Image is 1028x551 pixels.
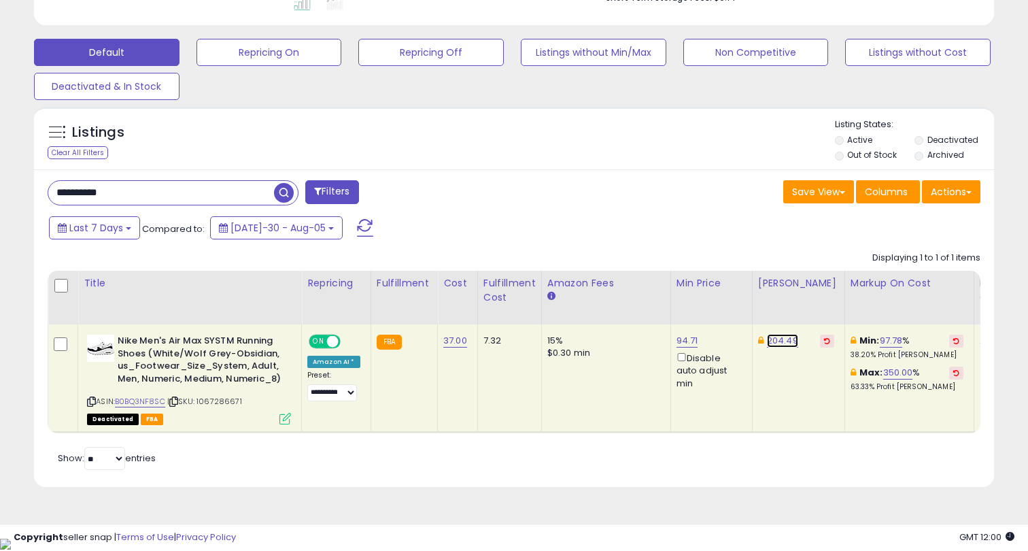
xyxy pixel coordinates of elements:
[851,276,968,290] div: Markup on Cost
[305,180,358,204] button: Filters
[547,276,665,290] div: Amazon Fees
[142,222,205,235] span: Compared to:
[377,276,432,290] div: Fulfillment
[87,414,139,425] span: All listings that are unavailable for purchase on Amazon for any reason other than out-of-stock
[69,221,123,235] span: Last 7 Days
[856,180,920,203] button: Columns
[767,334,798,348] a: 204.49
[72,123,124,142] h5: Listings
[307,371,360,401] div: Preset:
[14,531,236,544] div: seller snap | |
[167,396,242,407] span: | SKU: 1067286671
[115,396,165,407] a: B0BQ3NF8SC
[521,39,666,66] button: Listings without Min/Max
[835,118,995,131] p: Listing States:
[483,335,531,347] div: 7.32
[865,185,908,199] span: Columns
[844,271,974,324] th: The percentage added to the cost of goods (COGS) that forms the calculator for Min & Max prices.
[676,334,698,348] a: 94.71
[307,276,365,290] div: Repricing
[34,39,179,66] button: Default
[851,367,963,392] div: %
[118,335,283,388] b: Nike Men's Air Max SYSTM Running Shoes (White/Wolf Grey-Obsidian, us_Footwear_Size_System, Adult,...
[196,39,342,66] button: Repricing On
[58,452,156,465] span: Show: entries
[872,252,980,265] div: Displaying 1 to 1 of 1 items
[683,39,829,66] button: Non Competitive
[547,347,660,359] div: $0.30 min
[307,356,360,368] div: Amazon AI *
[210,216,343,239] button: [DATE]-30 - Aug-05
[883,366,913,380] a: 350.00
[547,335,660,347] div: 15%
[34,73,179,100] button: Deactivated & In Stock
[116,531,174,544] a: Terms of Use
[87,335,114,362] img: 313rPoGoktL._SL40_.jpg
[358,39,504,66] button: Repricing Off
[547,290,555,303] small: Amazon Fees.
[443,334,467,348] a: 37.00
[87,335,291,423] div: ASIN:
[980,335,1022,347] div: 2
[959,531,1014,544] span: 2025-08-13 12:00 GMT
[859,366,883,379] b: Max:
[783,180,854,203] button: Save View
[851,350,963,360] p: 38.20% Profit [PERSON_NAME]
[49,216,140,239] button: Last 7 Days
[443,276,472,290] div: Cost
[141,414,164,425] span: FBA
[859,334,880,347] b: Min:
[339,336,360,348] span: OFF
[847,134,872,146] label: Active
[927,149,964,161] label: Archived
[48,146,108,159] div: Clear All Filters
[230,221,326,235] span: [DATE]-30 - Aug-05
[14,531,63,544] strong: Copyright
[851,382,963,392] p: 63.33% Profit [PERSON_NAME]
[758,276,839,290] div: [PERSON_NAME]
[847,149,897,161] label: Out of Stock
[310,336,327,348] span: ON
[483,276,536,305] div: Fulfillment Cost
[880,334,903,348] a: 97.78
[922,180,980,203] button: Actions
[927,134,978,146] label: Deactivated
[980,276,1027,305] div: Fulfillable Quantity
[377,335,402,350] small: FBA
[676,350,742,390] div: Disable auto adjust min
[676,276,747,290] div: Min Price
[176,531,236,544] a: Privacy Policy
[84,276,296,290] div: Title
[851,335,963,360] div: %
[845,39,991,66] button: Listings without Cost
